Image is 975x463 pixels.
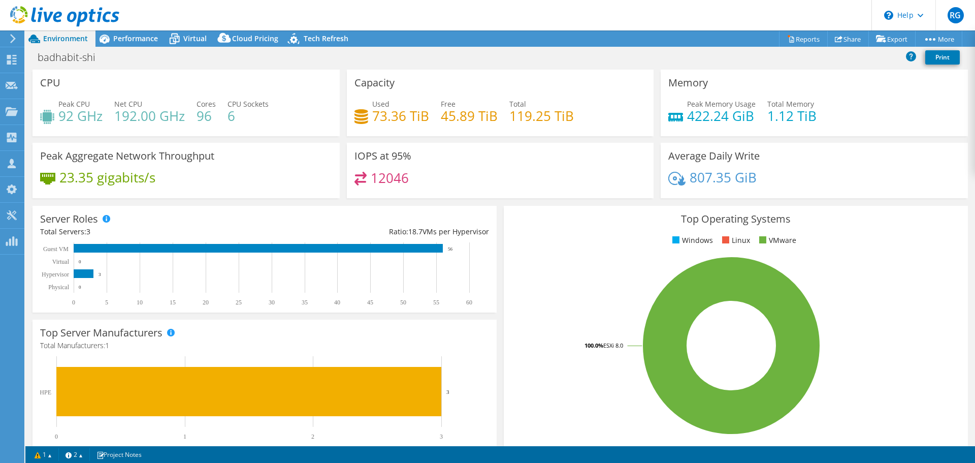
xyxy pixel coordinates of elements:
[40,213,98,225] h3: Server Roles
[114,99,142,109] span: Net CPU
[311,433,314,440] text: 2
[400,299,406,306] text: 50
[59,172,155,183] h4: 23.35 gigabits/s
[670,235,713,246] li: Windows
[105,299,108,306] text: 5
[137,299,143,306] text: 10
[79,259,81,264] text: 0
[757,235,796,246] li: VMware
[52,258,70,265] text: Virtual
[40,150,214,162] h3: Peak Aggregate Network Throughput
[466,299,472,306] text: 60
[170,299,176,306] text: 15
[72,299,75,306] text: 0
[79,285,81,290] text: 0
[43,245,69,253] text: Guest VM
[269,299,275,306] text: 30
[827,31,869,47] a: Share
[302,299,308,306] text: 35
[603,342,623,349] tspan: ESXi 8.0
[440,433,443,440] text: 3
[105,341,109,350] span: 1
[183,34,207,43] span: Virtual
[197,99,216,109] span: Cores
[232,34,278,43] span: Cloud Pricing
[33,52,111,63] h1: badhabit-shi
[408,227,422,236] span: 18.7
[767,110,817,121] h4: 1.12 TiB
[40,340,489,351] h4: Total Manufacturers:
[687,110,756,121] h4: 422.24 GiB
[446,389,449,395] text: 3
[372,99,389,109] span: Used
[948,7,964,23] span: RG
[48,284,69,291] text: Physical
[304,34,348,43] span: Tech Refresh
[720,235,750,246] li: Linux
[354,150,411,162] h3: IOPS at 95%
[55,433,58,440] text: 0
[509,110,574,121] h4: 119.25 TiB
[40,327,162,338] h3: Top Server Manufacturers
[99,272,101,277] text: 3
[42,271,69,278] text: Hypervisor
[236,299,242,306] text: 25
[58,448,90,461] a: 2
[448,246,453,252] text: 56
[690,172,757,183] h4: 807.35 GiB
[372,110,429,121] h4: 73.36 TiB
[58,110,103,121] h4: 92 GHz
[113,34,158,43] span: Performance
[433,299,439,306] text: 55
[915,31,962,47] a: More
[668,150,760,162] h3: Average Daily Write
[197,110,216,121] h4: 96
[441,99,456,109] span: Free
[334,299,340,306] text: 40
[925,50,960,65] a: Print
[40,77,60,88] h3: CPU
[884,11,893,20] svg: \n
[43,34,88,43] span: Environment
[40,389,51,396] text: HPE
[668,77,708,88] h3: Memory
[511,213,960,225] h3: Top Operating Systems
[86,227,90,236] span: 3
[40,226,265,237] div: Total Servers:
[371,172,409,183] h4: 12046
[27,448,59,461] a: 1
[203,299,209,306] text: 20
[58,99,90,109] span: Peak CPU
[227,110,269,121] h4: 6
[89,448,149,461] a: Project Notes
[687,99,756,109] span: Peak Memory Usage
[354,77,395,88] h3: Capacity
[183,433,186,440] text: 1
[114,110,185,121] h4: 192.00 GHz
[509,99,526,109] span: Total
[779,31,828,47] a: Reports
[584,342,603,349] tspan: 100.0%
[441,110,498,121] h4: 45.89 TiB
[265,226,489,237] div: Ratio: VMs per Hypervisor
[868,31,916,47] a: Export
[367,299,373,306] text: 45
[227,99,269,109] span: CPU Sockets
[767,99,814,109] span: Total Memory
